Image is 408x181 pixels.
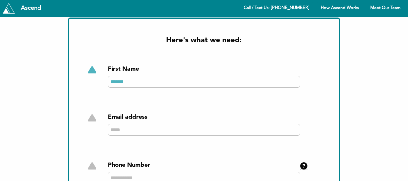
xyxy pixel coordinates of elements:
img: Tryascend.com [3,3,15,13]
div: Email address [108,113,300,121]
a: How Ascend Works [316,2,364,14]
div: First Name [108,65,300,73]
a: Call / Text Us: [PHONE_NUMBER] [239,2,314,14]
h2: Here's what we need: [88,36,320,46]
div: Ascend [16,5,46,11]
div: Phone Number [108,161,300,170]
a: Meet Our Team [365,2,406,14]
a: Tryascend.com Ascend [1,2,47,15]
